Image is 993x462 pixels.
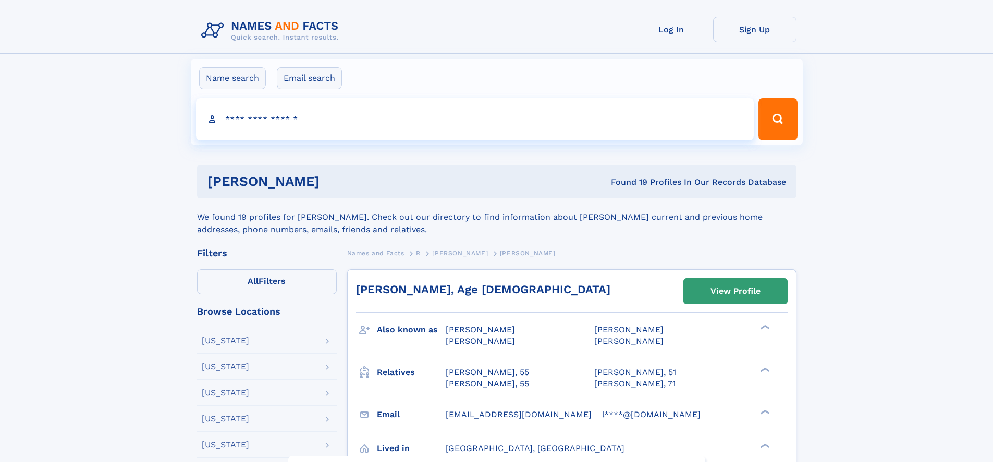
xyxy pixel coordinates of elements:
[500,249,556,257] span: [PERSON_NAME]
[202,415,249,423] div: [US_STATE]
[758,442,770,449] div: ❯
[432,249,488,257] span: [PERSON_NAME]
[377,321,446,339] h3: Also known as
[347,246,404,259] a: Names and Facts
[630,17,713,42] a: Log In
[207,175,465,188] h1: [PERSON_NAME]
[594,336,664,346] span: [PERSON_NAME]
[446,409,592,419] span: [EMAIL_ADDRESS][DOMAIN_NAME]
[594,378,676,390] a: [PERSON_NAME], 71
[684,279,787,304] a: View Profile
[196,98,754,140] input: search input
[248,276,259,286] span: All
[277,67,342,89] label: Email search
[197,17,347,45] img: Logo Names and Facts
[713,17,796,42] a: Sign Up
[356,283,610,296] a: [PERSON_NAME], Age [DEMOGRAPHIC_DATA]
[202,389,249,397] div: [US_STATE]
[758,366,770,373] div: ❯
[446,378,529,390] a: [PERSON_NAME], 55
[758,408,770,415] div: ❯
[416,246,421,259] a: R
[465,177,786,188] div: Found 19 Profiles In Our Records Database
[202,441,249,449] div: [US_STATE]
[197,307,337,316] div: Browse Locations
[202,363,249,371] div: [US_STATE]
[446,443,624,453] span: [GEOGRAPHIC_DATA], [GEOGRAPHIC_DATA]
[377,406,446,423] h3: Email
[758,324,770,331] div: ❯
[197,269,337,294] label: Filters
[758,98,797,140] button: Search Button
[446,367,529,378] a: [PERSON_NAME], 55
[199,67,266,89] label: Name search
[446,324,515,334] span: [PERSON_NAME]
[377,440,446,457] h3: Lived in
[446,336,515,346] span: [PERSON_NAME]
[197,198,796,236] div: We found 19 profiles for [PERSON_NAME]. Check out our directory to find information about [PERSON...
[416,249,421,257] span: R
[710,279,761,303] div: View Profile
[377,364,446,381] h3: Relatives
[594,367,676,378] a: [PERSON_NAME], 51
[197,248,337,258] div: Filters
[594,324,664,334] span: [PERSON_NAME]
[202,336,249,345] div: [US_STATE]
[432,246,488,259] a: [PERSON_NAME]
